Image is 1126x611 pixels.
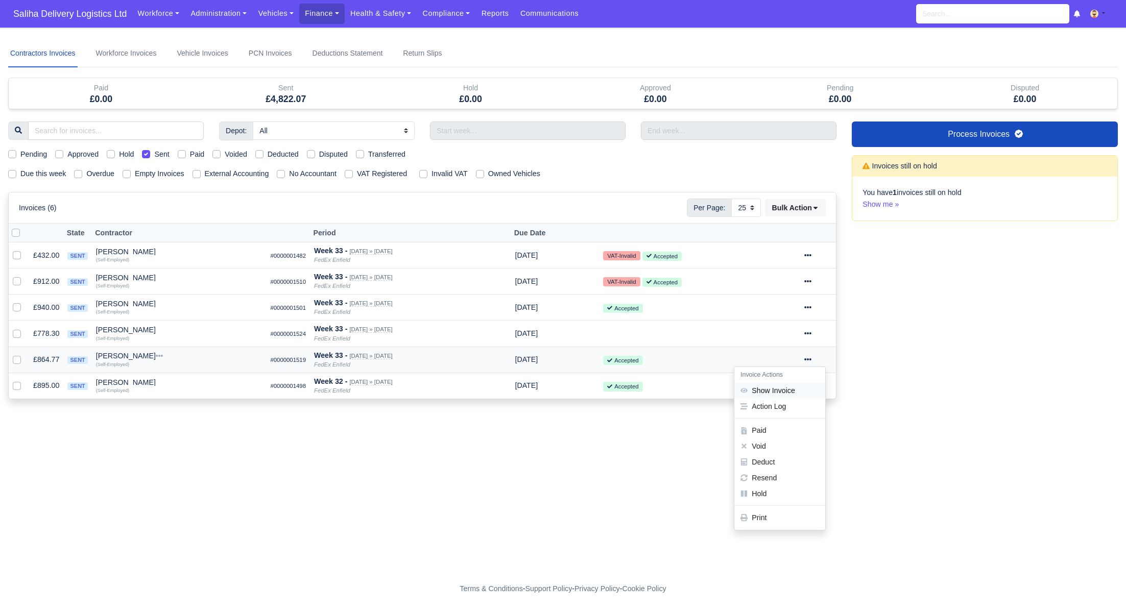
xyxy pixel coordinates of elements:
[96,336,129,341] small: (Self-Employed)
[247,40,294,67] a: PCN Invoices
[289,168,337,180] label: No Accountant
[734,423,825,439] button: Paid
[386,82,556,94] div: Hold
[515,4,585,23] a: Communications
[417,4,475,23] a: Compliance
[8,4,132,24] a: Saliha Delivery Logistics Ltd
[96,309,129,314] small: (Self-Employed)
[515,355,538,363] span: 1 day from now
[94,40,159,67] a: Workforce Invoices
[515,381,538,389] span: 1 day from now
[20,149,47,160] label: Pending
[852,177,1117,221] div: You have invoices still on hold
[525,584,572,593] a: Support Policy
[270,357,306,363] small: #0000001519
[67,149,99,160] label: Approved
[349,353,392,359] small: [DATE] » [DATE]
[940,94,1110,105] h5: £0.00
[9,78,194,109] div: Paid
[96,283,129,288] small: (Self-Employed)
[29,268,63,295] td: £912.00
[225,149,247,160] label: Voided
[863,162,937,170] h6: Invoices still on hold
[687,199,732,217] span: Per Page:
[96,257,129,262] small: (Self-Employed)
[893,188,897,197] strong: 1
[96,300,262,307] div: [PERSON_NAME]
[314,257,350,263] i: FedEx Enfield
[96,352,262,359] div: [PERSON_NAME]
[194,78,378,109] div: Sent
[270,331,306,337] small: #0000001524
[314,247,347,255] strong: Week 33 -
[603,382,642,391] small: Accepted
[319,149,348,160] label: Disputed
[748,78,932,109] div: Pending
[219,121,253,140] span: Depot:
[430,121,626,140] input: Start week...
[642,278,682,287] small: Accepted
[314,351,347,359] strong: Week 33 -
[96,248,262,255] div: [PERSON_NAME]
[96,379,262,386] div: [PERSON_NAME]
[940,82,1110,94] div: Disputed
[314,283,350,289] i: FedEx Enfield
[29,295,63,321] td: £940.00
[574,584,620,593] a: Privacy Policy
[314,361,350,368] i: FedEx Enfield
[67,252,87,260] span: sent
[475,4,514,23] a: Reports
[270,279,306,285] small: #0000001510
[190,149,205,160] label: Paid
[386,94,556,105] h5: £0.00
[734,439,825,455] button: Void
[570,82,740,94] div: Approved
[67,382,87,390] span: sent
[515,277,538,285] span: 1 day from now
[734,470,825,486] button: Resend
[603,277,640,286] small: VAT-Invalid
[378,78,563,109] div: Hold
[349,379,392,385] small: [DATE] » [DATE]
[205,168,269,180] label: External Accounting
[270,253,306,259] small: #0000001482
[460,584,522,593] a: Terms & Conditions
[67,278,87,286] span: sent
[622,584,666,593] a: Cookie Policy
[349,300,392,307] small: [DATE] » [DATE]
[96,388,129,393] small: (Self-Employed)
[314,387,350,394] i: FedEx Enfield
[20,168,66,180] label: Due this week
[96,326,262,333] div: [PERSON_NAME]
[401,40,444,67] a: Return Slips
[349,274,392,281] small: [DATE] » [DATE]
[932,78,1117,109] div: Disputed
[603,356,642,365] small: Accepted
[511,224,599,242] th: Due Date
[570,94,740,105] h5: £0.00
[132,4,185,23] a: Workforce
[268,149,299,160] label: Deducted
[86,168,114,180] label: Overdue
[28,121,204,140] input: Search for invoices...
[641,121,836,140] input: End week...
[765,199,826,216] button: Bulk Action
[96,274,262,281] div: [PERSON_NAME]
[734,510,825,526] a: Print
[432,168,468,180] label: Invalid VAT
[92,224,267,242] th: Contractor
[603,251,640,260] small: VAT-Invalid
[63,224,91,242] th: State
[563,78,748,109] div: Approved
[19,204,57,212] h6: Invoices (6)
[272,583,854,595] div: - - -
[119,149,134,160] label: Hold
[314,377,347,385] strong: Week 32 -
[154,149,169,160] label: Sent
[603,304,642,313] small: Accepted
